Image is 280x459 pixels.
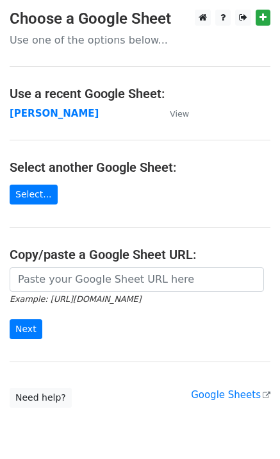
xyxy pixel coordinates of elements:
h4: Copy/paste a Google Sheet URL: [10,247,270,262]
small: Example: [URL][DOMAIN_NAME] [10,294,141,304]
input: Paste your Google Sheet URL here [10,267,264,292]
a: [PERSON_NAME] [10,108,99,119]
a: Select... [10,185,58,204]
h3: Choose a Google Sheet [10,10,270,28]
a: Google Sheets [191,389,270,401]
a: View [157,108,189,119]
p: Use one of the options below... [10,33,270,47]
a: Need help? [10,388,72,408]
h4: Select another Google Sheet: [10,160,270,175]
input: Next [10,319,42,339]
h4: Use a recent Google Sheet: [10,86,270,101]
small: View [170,109,189,119]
